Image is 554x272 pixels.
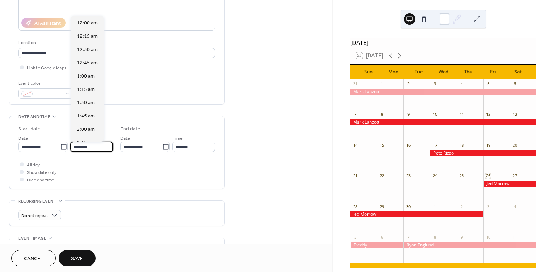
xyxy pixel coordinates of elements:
span: Cancel [24,255,43,263]
div: Start date [18,125,41,133]
div: 7 [352,112,358,117]
div: 1 [379,81,384,87]
div: 9 [406,112,411,117]
span: 12:45 am [77,59,98,67]
div: 24 [432,173,438,179]
div: Ryan Englund [403,242,536,248]
div: 17 [432,142,438,148]
div: 9 [459,234,464,240]
span: Event image [18,235,46,242]
div: Jed Morrow [483,181,536,187]
span: Do not repeat [21,212,48,220]
div: 4 [512,204,517,209]
div: Mark Lanzotti [350,89,536,95]
div: 26 [485,173,491,179]
span: Date [120,135,130,142]
div: End date [120,125,140,133]
div: Freddy [350,242,403,248]
div: 7 [406,234,411,240]
div: 6 [512,81,517,87]
span: Link to Google Maps [27,64,66,72]
div: Thu [456,65,481,79]
div: Wed [431,65,456,79]
div: Event color [18,80,72,87]
span: 1:00 am [77,73,95,80]
div: 27 [512,173,517,179]
div: 14 [352,142,358,148]
span: Time [70,135,80,142]
span: Date and time [18,113,50,121]
div: 13 [512,112,517,117]
span: 1:15 am [77,86,95,93]
span: 2:00 am [77,126,95,133]
div: Tue [406,65,431,79]
div: 12 [485,112,491,117]
div: [DATE] [350,38,536,47]
div: 21 [352,173,358,179]
button: Cancel [11,250,56,266]
div: 31 [352,81,358,87]
div: 1 [432,204,438,209]
div: 20 [512,142,517,148]
div: 11 [459,112,464,117]
div: Jed Morrow [350,211,483,217]
div: 4 [459,81,464,87]
button: Save [59,250,96,266]
div: 15 [379,142,384,148]
div: 6 [379,234,384,240]
div: 5 [485,81,491,87]
div: 19 [485,142,491,148]
span: Recurring event [18,198,56,205]
span: 1:45 am [77,112,95,120]
div: Fri [481,65,505,79]
div: 3 [485,204,491,209]
span: 12:30 am [77,46,98,54]
span: Save [71,255,83,263]
div: 11 [512,234,517,240]
div: 5 [352,234,358,240]
div: Sat [506,65,531,79]
span: 12:15 am [77,33,98,40]
div: 10 [432,112,438,117]
div: 23 [406,173,411,179]
div: 3 [432,81,438,87]
div: Mark Lanzotti [350,119,536,125]
div: 8 [379,112,384,117]
div: 2 [406,81,411,87]
div: 28 [352,204,358,209]
div: 16 [406,142,411,148]
div: 2 [459,204,464,209]
div: Pete Rizzo [430,150,536,156]
div: 18 [459,142,464,148]
span: Hide end time [27,176,54,184]
span: Time [172,135,183,142]
span: 2:15 am [77,139,95,147]
span: 1:30 am [77,99,95,107]
div: Sun [356,65,381,79]
span: 12:00 am [77,19,98,27]
div: Location [18,39,214,47]
span: Show date only [27,169,56,176]
span: All day [27,161,40,169]
div: 22 [379,173,384,179]
div: 10 [485,234,491,240]
span: Date [18,135,28,142]
div: 25 [459,173,464,179]
div: Mon [381,65,406,79]
div: 8 [432,234,438,240]
div: 30 [406,204,411,209]
div: 29 [379,204,384,209]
